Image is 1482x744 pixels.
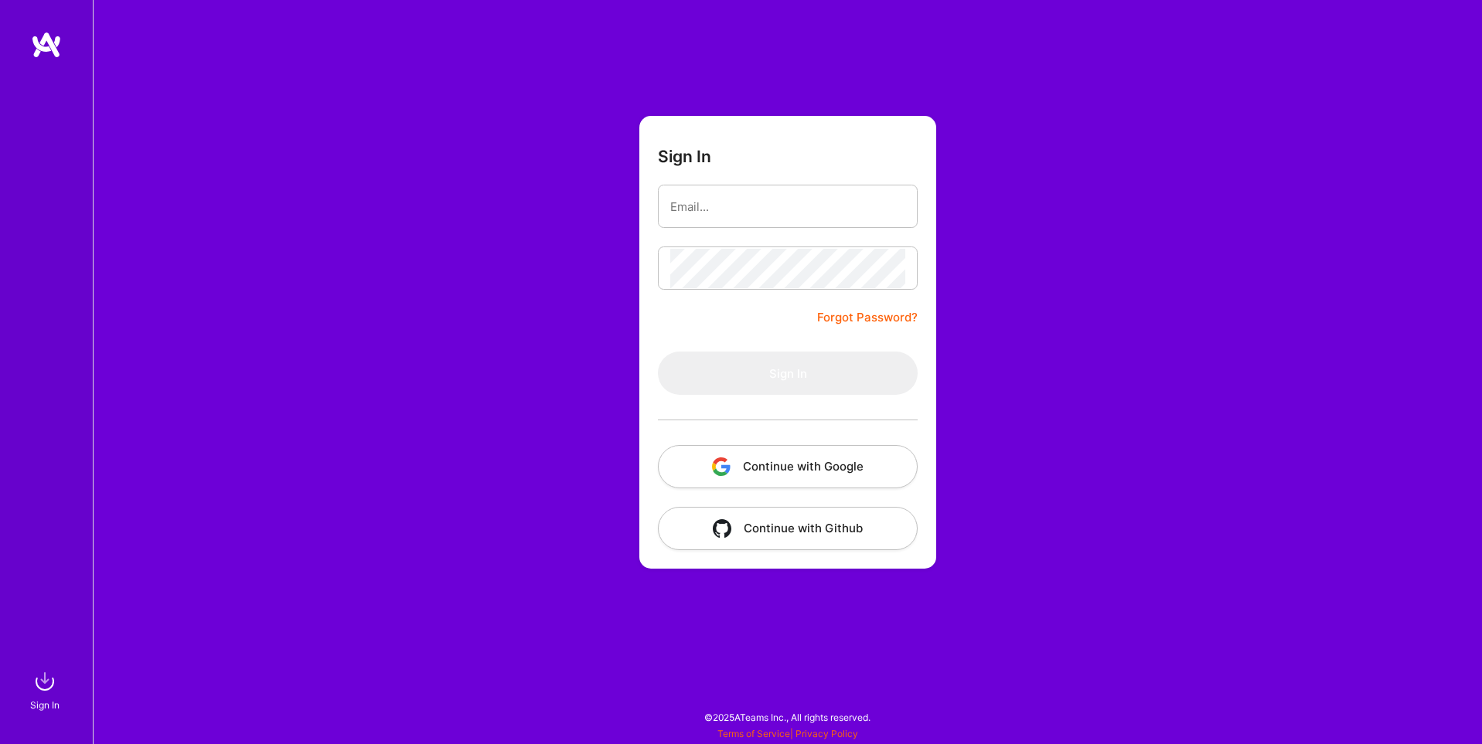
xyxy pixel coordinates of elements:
[30,697,60,713] div: Sign In
[29,666,60,697] img: sign in
[817,308,918,327] a: Forgot Password?
[658,445,918,488] button: Continue with Google
[713,519,731,538] img: icon
[32,666,60,713] a: sign inSign In
[658,507,918,550] button: Continue with Github
[717,728,790,739] a: Terms of Service
[670,187,905,226] input: Email...
[712,457,731,476] img: icon
[93,698,1482,736] div: © 2025 ATeams Inc., All rights reserved.
[31,31,62,59] img: logo
[658,352,918,395] button: Sign In
[796,728,858,739] a: Privacy Policy
[658,147,711,166] h3: Sign In
[717,728,858,739] span: |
